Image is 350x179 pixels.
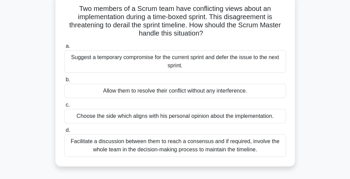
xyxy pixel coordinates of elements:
div: Suggest a temporary compromise for the current sprint and defer the issue to the next sprint. [64,50,286,73]
div: Choose the side which aligns with his personal opinion about the implementation. [64,109,286,123]
div: Facilitate a discussion between them to reach a consensus and if required, involve the whole team... [64,134,286,157]
h5: Two members of a Scrum team have conflicting views about an implementation during a time-boxed sp... [64,4,287,38]
span: a. [66,43,70,49]
span: c. [66,102,70,108]
div: Allow them to resolve their conflict without any interference. [64,84,286,98]
span: d. [66,127,70,133]
span: b. [66,77,70,82]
